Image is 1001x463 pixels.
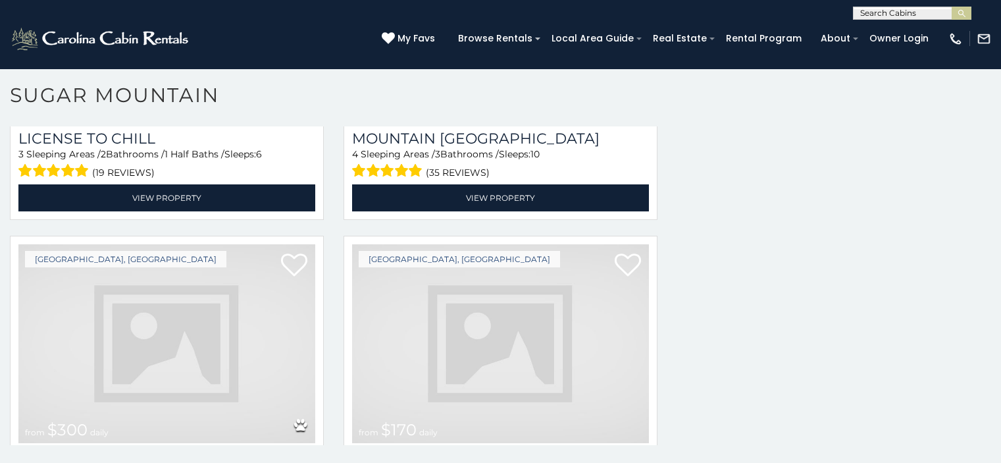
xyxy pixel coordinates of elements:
span: 6 [256,148,262,160]
a: About [814,28,857,49]
a: My Favs [382,32,438,46]
span: 3 [18,148,24,160]
span: daily [419,427,438,437]
span: 10 [530,148,540,160]
span: daily [90,427,109,437]
span: 1 Half Baths / [165,148,224,160]
a: from $170 daily [352,244,649,443]
span: 2 [101,148,106,160]
a: Real Estate [646,28,713,49]
span: $170 [381,420,417,439]
a: Mountain [GEOGRAPHIC_DATA] [352,130,649,148]
a: [GEOGRAPHIC_DATA], [GEOGRAPHIC_DATA] [359,251,560,267]
a: View Property [18,184,315,211]
span: (35 reviews) [426,164,490,181]
a: Browse Rentals [451,28,539,49]
a: License to Chill [18,130,315,148]
a: Rental Program [719,28,808,49]
a: Local Area Guide [545,28,640,49]
a: Add to favorites [281,252,307,280]
div: Sleeping Areas / Bathrooms / Sleeps: [352,148,649,181]
img: dummy-image.jpg [18,244,315,443]
span: 4 [352,148,358,160]
span: from [359,427,378,437]
img: phone-regular-white.png [948,32,963,46]
span: 3 [435,148,440,160]
h3: Mountain Skye Lodge [352,130,649,148]
a: Owner Login [863,28,935,49]
img: mail-regular-white.png [977,32,991,46]
a: View Property [352,184,649,211]
span: (19 reviews) [92,164,155,181]
a: [GEOGRAPHIC_DATA], [GEOGRAPHIC_DATA] [25,251,226,267]
span: $300 [47,420,88,439]
img: White-1-2.png [10,26,192,52]
span: from [25,427,45,437]
span: My Favs [398,32,435,45]
a: from $300 daily [18,244,315,443]
img: dummy-image.jpg [352,244,649,443]
div: Sleeping Areas / Bathrooms / Sleeps: [18,148,315,181]
a: Add to favorites [615,252,641,280]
